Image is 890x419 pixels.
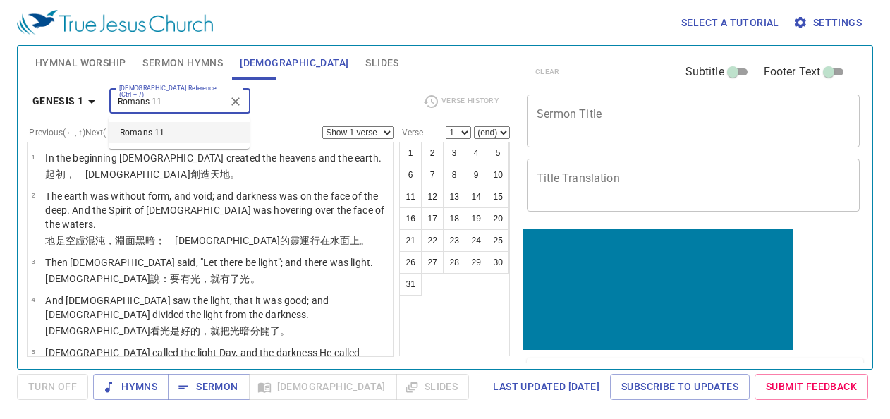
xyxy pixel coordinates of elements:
span: Hymns [104,378,157,396]
wh1254: 天 [210,169,240,180]
p: And [DEMOGRAPHIC_DATA] saw the light, that it was good; and [DEMOGRAPHIC_DATA] divided the light ... [45,293,389,322]
wh216: 暗 [240,325,290,336]
wh6440: 上 [350,235,370,246]
span: Hymnal Worship [35,54,126,72]
wh430: 的靈 [280,235,370,246]
button: 22 [421,229,444,252]
img: True Jesus Church [17,10,213,35]
span: Select a tutorial [681,14,779,32]
button: 28 [443,251,465,274]
span: Sermon [179,378,238,396]
wh8064: 地 [220,169,240,180]
button: 23 [443,229,465,252]
button: Hymns [93,374,169,400]
button: 25 [487,229,509,252]
wh1961: 空虛 [66,235,370,246]
button: Select a tutorial [676,10,785,36]
p: Then [DEMOGRAPHIC_DATA] said, "Let there be light"; and there was light. [45,255,373,269]
wh8415: 面 [126,235,370,246]
wh6440: 黑暗 [135,235,370,246]
button: 17 [421,207,444,230]
button: 5 [487,142,509,164]
button: 13 [443,186,465,208]
button: Settings [791,10,867,36]
wh1961: 光 [190,273,260,284]
wh2822: 分開了 [250,325,291,336]
p: In the beginning [DEMOGRAPHIC_DATA] created the heavens and the earth. [45,151,382,165]
wh430: 看 [150,325,290,336]
span: 3 [31,257,35,265]
button: 8 [443,164,465,186]
button: Genesis 1 [27,88,106,114]
button: 3 [443,142,465,164]
span: Sermon Hymns [142,54,223,72]
button: 31 [399,273,422,296]
button: 15 [487,186,509,208]
span: 2 [31,191,35,199]
span: 4 [31,296,35,303]
wh7307: 運行 [300,235,370,246]
wh5921: 。 [360,235,370,246]
span: Submit Feedback [766,378,857,396]
wh216: ，就有了光 [200,273,260,284]
label: Verse [399,128,423,137]
button: 24 [465,229,487,252]
b: Genesis 1 [32,92,84,110]
span: Subtitle [685,63,724,80]
wh4325: 面 [340,235,370,246]
button: 26 [399,251,422,274]
button: 21 [399,229,422,252]
p: 地 [45,233,389,248]
span: Settings [796,14,862,32]
button: 2 [421,142,444,164]
button: 11 [399,186,422,208]
wh2822: ； [DEMOGRAPHIC_DATA] [155,235,370,246]
span: [DEMOGRAPHIC_DATA] [240,54,348,72]
button: 1 [399,142,422,164]
span: Subscribe to Updates [621,378,738,396]
button: 29 [465,251,487,274]
button: 7 [421,164,444,186]
input: Type Bible Reference [114,93,223,109]
wh7363: 在水 [320,235,370,246]
p: 起初 [45,167,382,181]
button: 16 [399,207,422,230]
button: 9 [465,164,487,186]
wh430: 創造 [190,169,240,180]
button: 19 [465,207,487,230]
span: Slides [365,54,398,72]
span: Footer Text [764,63,821,80]
label: Previous (←, ↑) Next (→, ↓) [29,128,126,137]
button: Sermon [168,374,249,400]
button: 4 [465,142,487,164]
button: Clear [226,92,245,111]
wh2896: ，就把光 [200,325,290,336]
wh7220: 光 [160,325,290,336]
a: Last updated [DATE] [487,374,605,400]
button: 6 [399,164,422,186]
wh914: 。 [280,325,290,336]
p: The earth was without form, and void; and darkness was on the face of the deep. And the Spirit of... [45,189,389,231]
p: [DEMOGRAPHIC_DATA] [45,324,389,338]
span: Last updated [DATE] [493,378,599,396]
a: Submit Feedback [755,374,868,400]
span: 1 [31,153,35,161]
button: 20 [487,207,509,230]
button: 12 [421,186,444,208]
wh776: 是 [56,235,370,246]
wh7225: ， [DEMOGRAPHIC_DATA] [66,169,240,180]
a: Subscribe to Updates [610,374,750,400]
wh922: ，淵 [105,235,370,246]
button: 27 [421,251,444,274]
p: [DEMOGRAPHIC_DATA] called the light Day, and the darkness He called Night. So the evening and the... [45,346,389,374]
li: Romans 11 [109,122,250,143]
wh8414: 混沌 [85,235,370,246]
iframe: from-child [521,226,795,352]
p: [DEMOGRAPHIC_DATA] [45,272,373,286]
button: 10 [487,164,509,186]
wh216: 是好的 [170,325,290,336]
span: 5 [31,348,35,356]
wh559: ：要有 [160,273,260,284]
wh776: 。 [230,169,240,180]
button: 18 [443,207,465,230]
